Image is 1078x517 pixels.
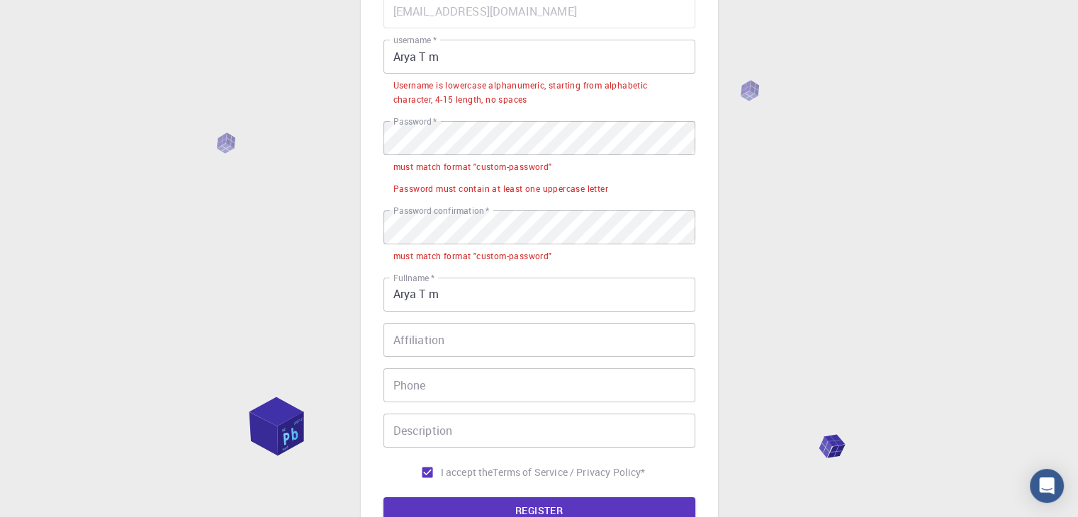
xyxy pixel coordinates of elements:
label: Password [393,115,437,127]
span: I accept the [441,465,493,479]
label: Fullname [393,272,434,284]
p: Terms of Service / Privacy Policy * [493,465,645,479]
label: Password confirmation [393,205,489,217]
div: Open Intercom Messenger [1030,469,1064,503]
label: username [393,34,437,46]
div: Password must contain at least one uppercase letter [393,182,608,196]
a: Terms of Service / Privacy Policy* [493,465,645,479]
div: must match format "custom-password" [393,249,552,263]
div: Username is lowercase alphanumeric, starting from alphabetic character, 4-15 length, no spaces [393,79,685,107]
div: must match format "custom-password" [393,160,552,174]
